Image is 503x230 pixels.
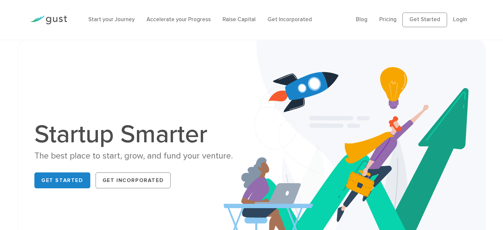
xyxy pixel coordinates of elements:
a: Blog [356,16,367,23]
a: Login [453,16,467,23]
a: Get Started [34,172,90,188]
a: Start your Journey [88,16,135,23]
a: Get Started [402,13,447,27]
h1: Startup Smarter [34,122,246,147]
img: Gust Logo [30,16,67,24]
a: Raise Capital [223,16,256,23]
a: Accelerate your Progress [147,16,211,23]
div: The best place to start, grow, and fund your venture. [34,150,246,162]
a: Get Incorporated [96,172,171,188]
a: Pricing [379,16,397,23]
a: Get Incorporated [268,16,312,23]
